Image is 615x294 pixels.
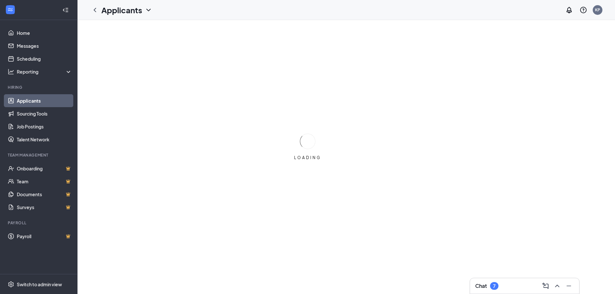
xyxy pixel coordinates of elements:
h3: Chat [475,282,487,289]
svg: ChevronUp [553,282,561,290]
svg: Notifications [565,6,573,14]
svg: ChevronDown [145,6,152,14]
svg: Settings [8,281,14,288]
svg: ComposeMessage [542,282,549,290]
a: Home [17,26,72,39]
h1: Applicants [101,5,142,15]
a: Job Postings [17,120,72,133]
a: Applicants [17,94,72,107]
div: 7 [493,283,496,289]
svg: Minimize [565,282,573,290]
button: ComposeMessage [540,281,551,291]
a: OnboardingCrown [17,162,72,175]
div: Hiring [8,85,71,90]
svg: QuestionInfo [579,6,587,14]
a: TeamCrown [17,175,72,188]
div: Payroll [8,220,71,226]
a: Messages [17,39,72,52]
button: Minimize [564,281,574,291]
button: ChevronUp [552,281,562,291]
a: SurveysCrown [17,201,72,214]
svg: ChevronLeft [91,6,99,14]
a: PayrollCrown [17,230,72,243]
div: Switch to admin view [17,281,62,288]
a: Sourcing Tools [17,107,72,120]
a: Scheduling [17,52,72,65]
a: DocumentsCrown [17,188,72,201]
div: KP [595,7,600,13]
svg: WorkstreamLogo [7,6,14,13]
div: Team Management [8,152,71,158]
div: Reporting [17,68,72,75]
svg: Analysis [8,68,14,75]
svg: Collapse [62,7,69,13]
a: Talent Network [17,133,72,146]
div: LOADING [292,155,324,160]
